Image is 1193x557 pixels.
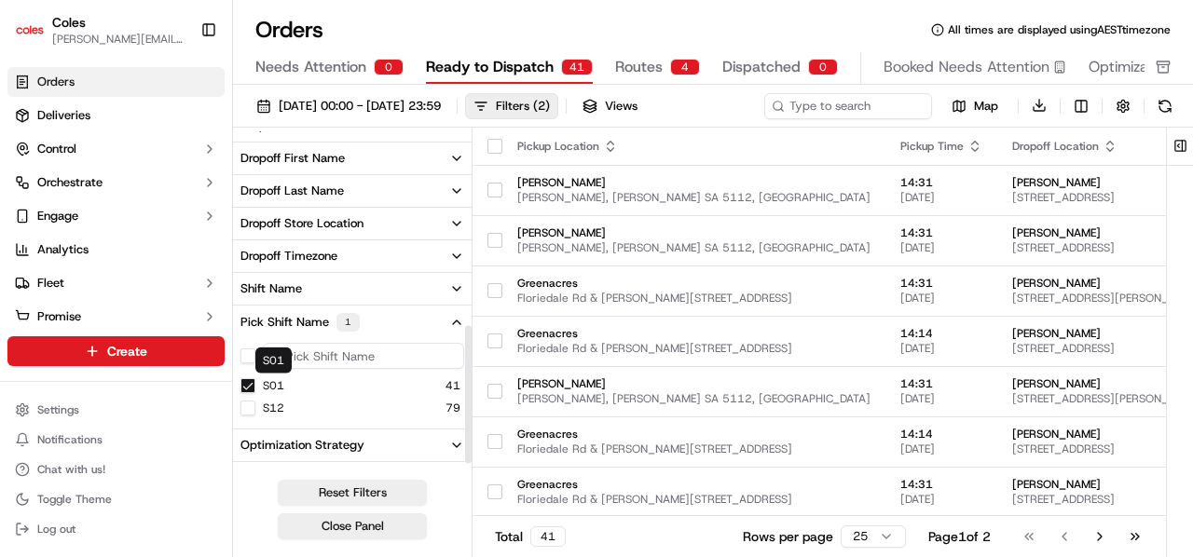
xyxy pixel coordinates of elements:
button: Route Options [233,462,472,494]
span: Fleet [37,275,64,292]
span: ( 2 ) [533,98,550,115]
button: Settings [7,397,225,423]
span: Pylon [185,315,226,329]
p: Rows per page [743,527,833,546]
span: Settings [37,402,79,417]
button: Shift Name [233,273,472,305]
span: [DATE] [900,291,982,306]
span: 14:14 [900,326,982,341]
div: Page 1 of 2 [928,527,991,546]
button: Promise [7,302,225,332]
div: Shift Name [240,280,302,297]
div: 💻 [158,271,172,286]
img: Nash [19,18,56,55]
div: Pickup Location [517,139,871,154]
img: Coles [15,15,45,45]
button: Refresh [1152,93,1178,119]
span: Routes [615,56,663,78]
a: 📗Knowledge Base [11,262,150,295]
span: 14:31 [900,276,982,291]
span: Deliveries [37,107,90,124]
span: Log out [37,522,75,537]
button: Pick Shift Name1 [233,306,472,339]
div: 41 [561,59,593,75]
div: Start new chat [63,177,306,196]
div: 4 [670,59,700,75]
label: S12 [263,401,284,415]
span: Booked Needs Attention [884,56,1049,78]
button: Dropoff Store Location [233,208,472,239]
button: Dropoff Timezone [233,240,472,272]
div: Total [495,526,566,547]
button: Control [7,134,225,164]
input: Pick Shift Name [263,343,464,369]
span: [DATE] [900,492,982,507]
span: Floriedale Rd & [PERSON_NAME][STREET_ADDRESS] [517,492,871,507]
a: Powered byPylon [131,314,226,329]
button: Orchestrate [7,168,225,197]
button: Dropoff First Name [233,143,472,174]
span: [DATE] [900,391,982,406]
span: Floriedale Rd & [PERSON_NAME][STREET_ADDRESS] [517,341,871,356]
span: Chat with us! [37,462,105,477]
div: Dropoff Timezone [240,248,337,265]
button: Create [7,336,225,366]
a: Deliveries [7,101,225,130]
span: Greenacres [517,427,871,442]
span: [PERSON_NAME][EMAIL_ADDRESS][PERSON_NAME][PERSON_NAME][DOMAIN_NAME] [52,32,185,47]
span: Views [605,98,638,115]
button: Reset Filters [278,480,427,506]
span: Greenacres [517,276,871,291]
button: S01 [263,378,284,393]
span: Toggle Theme [37,492,112,507]
span: [DATE] [900,240,982,255]
span: [DATE] [900,190,982,205]
div: 📗 [19,271,34,286]
button: Start new chat [317,183,339,205]
span: Greenacres [517,326,871,341]
div: We're available if you need us! [63,196,236,211]
button: Log out [7,516,225,542]
span: Orchestrate [37,174,103,191]
span: 14:31 [900,175,982,190]
span: 79 [446,401,460,415]
button: Map [939,95,1010,117]
span: Control [37,141,76,157]
span: [PERSON_NAME], [PERSON_NAME] SA 5112, [GEOGRAPHIC_DATA] [517,240,871,255]
span: 41 [446,378,460,393]
span: API Documentation [176,269,299,288]
button: Filters(2) [465,93,558,119]
span: [PERSON_NAME] [517,376,871,391]
span: Floriedale Rd & [PERSON_NAME][STREET_ADDRESS] [517,442,871,456]
button: ColesColes[PERSON_NAME][EMAIL_ADDRESS][PERSON_NAME][PERSON_NAME][DOMAIN_NAME] [7,7,193,52]
span: All times are displayed using AEST timezone [948,22,1171,37]
span: [DATE] [900,442,982,456]
button: Fleet [7,268,225,298]
button: Coles [52,13,86,32]
span: 14:31 [900,477,982,492]
span: Create [107,342,147,360]
button: Notifications [7,427,225,453]
button: Close Panel [278,513,427,539]
a: Analytics [7,235,225,265]
div: Pick Shift Name [240,313,360,332]
span: [PERSON_NAME] [517,225,871,240]
p: Welcome 👋 [19,74,339,103]
div: Dropoff First Name [240,150,345,167]
span: Knowledge Base [37,269,143,288]
button: Engage [7,201,225,231]
span: Orders [37,74,75,90]
a: Orders [7,67,225,97]
span: Greenacres [517,477,871,492]
input: Type to search [764,93,932,119]
span: Notifications [37,432,103,447]
div: Filters [496,98,550,115]
span: Promise [37,308,81,325]
span: [PERSON_NAME] [517,175,871,190]
span: 14:14 [900,427,982,442]
img: 1736555255976-a54dd68f-1ca7-489b-9aae-adbdc363a1c4 [19,177,52,211]
button: Chat with us! [7,456,225,482]
div: Pickup Time [900,139,982,154]
span: Map [974,98,998,115]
